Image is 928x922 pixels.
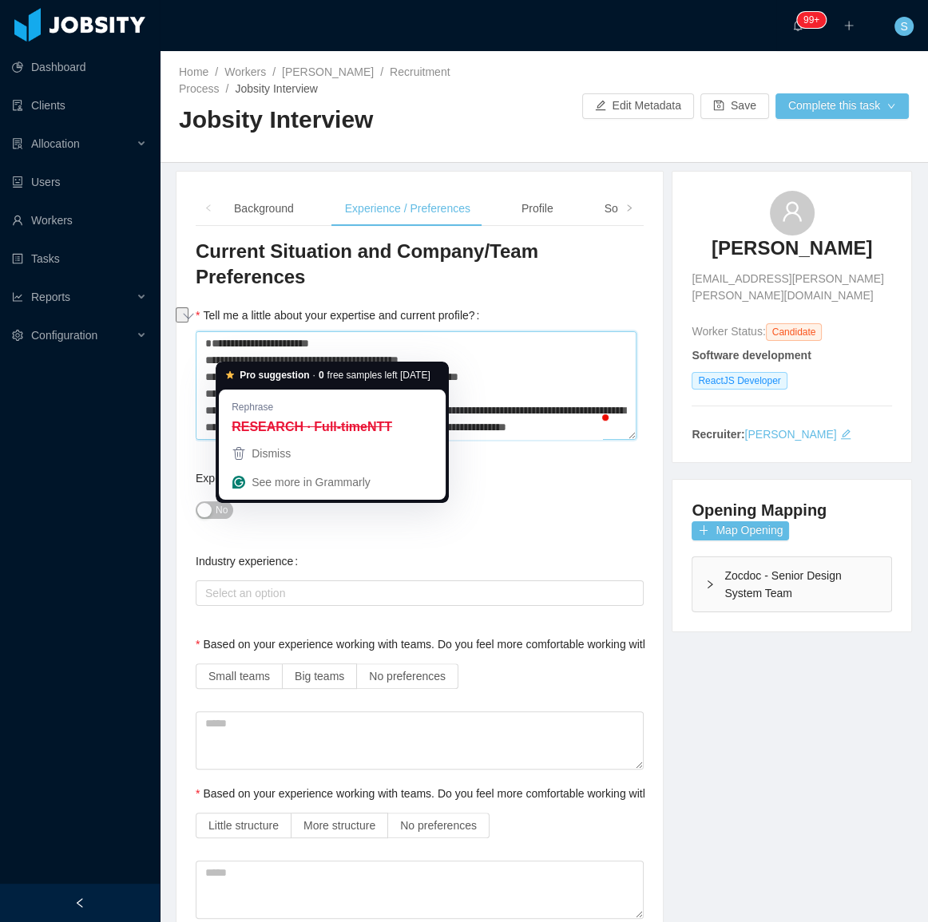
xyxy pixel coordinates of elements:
span: ReactJS Developer [692,372,787,390]
div: Profile [509,191,566,227]
input: Industry experience [200,584,209,603]
label: Tell me a little about your expertise and current profile? [196,309,486,322]
div: Select an option [205,585,627,601]
span: Configuration [31,329,97,342]
a: Recruitment Process [179,65,450,95]
span: Allocation [31,137,80,150]
strong: Recruiter: [692,428,744,441]
h3: [PERSON_NAME] [712,235,872,261]
i: icon: right [625,204,633,212]
button: icon: plusMap Opening [692,521,789,540]
span: / [380,65,383,78]
i: icon: line-chart [12,291,23,303]
i: icon: setting [12,330,23,341]
label: Based on your experience working with teams. Do you feel more comfortable working with more struc... [196,787,903,800]
h2: Jobsity Interview [179,104,544,137]
div: Experience / Preferences [332,191,483,227]
sup: 1209 [797,12,826,28]
a: Home [179,65,208,78]
a: icon: pie-chartDashboard [12,51,147,83]
span: / [226,82,229,95]
a: [PERSON_NAME] [744,428,836,441]
button: icon: saveSave [700,93,769,119]
i: icon: edit [840,429,851,440]
textarea: To enrich screen reader interactions, please activate Accessibility in Grammarly extension settings [196,331,637,440]
span: Small teams [208,670,270,683]
label: Experience in start-ups companies [196,472,379,485]
a: [PERSON_NAME] [712,235,872,271]
a: icon: robotUsers [12,166,147,198]
strong: Software development [692,349,811,362]
span: / [215,65,218,78]
a: icon: profileTasks [12,243,147,275]
div: Soft Skills [592,191,666,227]
span: Little structure [208,819,279,832]
span: Worker Status: [692,325,765,338]
i: icon: bell [792,20,803,31]
i: icon: right [705,580,715,589]
span: S [900,17,907,36]
h3: Current Situation and Company/Team Preferences [196,239,644,291]
span: Reports [31,291,70,303]
div: icon: rightZocdoc - Senior Design System Team [692,557,891,611]
span: No preferences [400,819,477,832]
span: No preferences [369,670,446,683]
i: icon: user [781,200,803,223]
span: Candidate [766,323,823,341]
span: More structure [303,819,375,832]
label: Based on your experience working with teams. Do you feel more comfortable working with larger tea... [196,638,817,651]
button: Complete this taskicon: down [775,93,909,119]
div: Background [221,191,307,227]
span: / [272,65,276,78]
label: Industry experience [196,555,304,568]
h4: Opening Mapping [692,499,827,521]
a: [PERSON_NAME] [282,65,374,78]
a: icon: auditClients [12,89,147,121]
i: icon: left [204,204,212,212]
span: Jobsity Interview [235,82,317,95]
span: No [216,502,228,518]
span: Big teams [295,670,344,683]
i: icon: plus [843,20,855,31]
i: icon: solution [12,138,23,149]
span: [EMAIL_ADDRESS][PERSON_NAME][PERSON_NAME][DOMAIN_NAME] [692,271,892,304]
button: icon: editEdit Metadata [582,93,694,119]
button: Experience in start-ups companies [196,501,233,519]
a: icon: userWorkers [12,204,147,236]
a: Workers [224,65,266,78]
